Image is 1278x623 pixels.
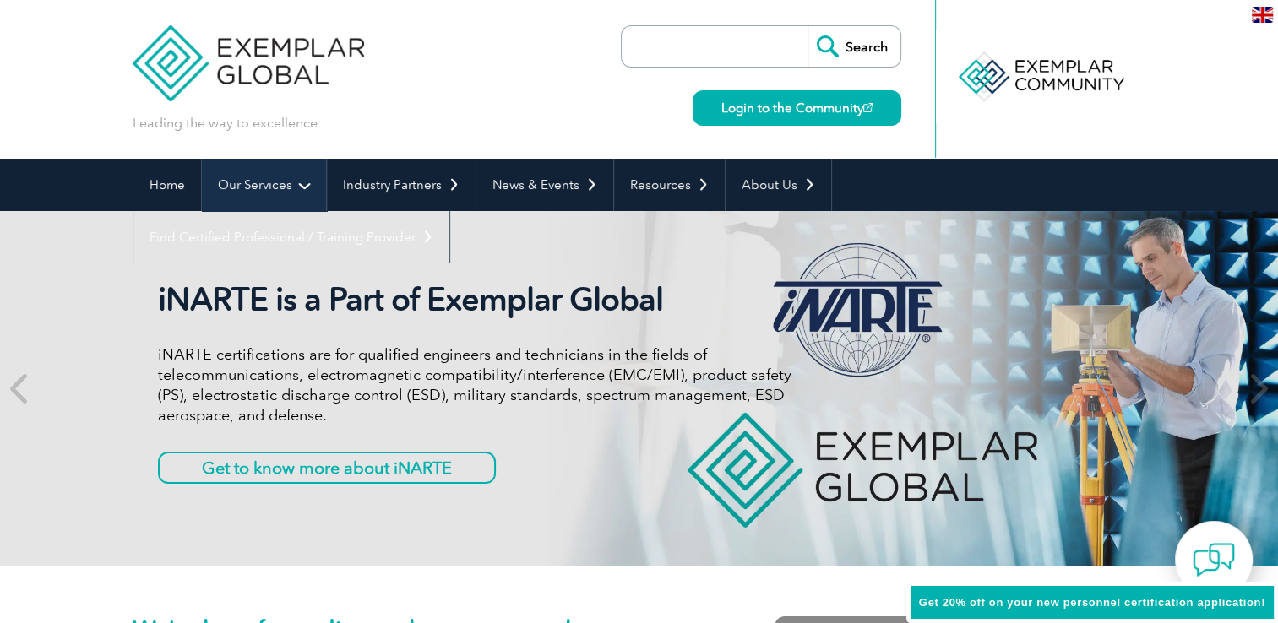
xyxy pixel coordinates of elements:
[133,114,318,133] p: Leading the way to excellence
[1252,7,1273,23] img: en
[808,26,900,67] input: Search
[327,159,476,211] a: Industry Partners
[863,103,873,112] img: open_square.png
[133,159,201,211] a: Home
[158,344,791,425] p: iNARTE certifications are for qualified engineers and technicians in the fields of telecommunicat...
[476,159,613,211] a: News & Events
[158,452,496,484] a: Get to know more about iNARTE
[726,159,831,211] a: About Us
[919,596,1265,609] span: Get 20% off on your new personnel certification application!
[693,90,901,126] a: Login to the Community
[1193,539,1235,581] img: contact-chat.png
[158,280,791,319] h2: iNARTE is a Part of Exemplar Global
[133,211,449,263] a: Find Certified Professional / Training Provider
[614,159,725,211] a: Resources
[202,159,326,211] a: Our Services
